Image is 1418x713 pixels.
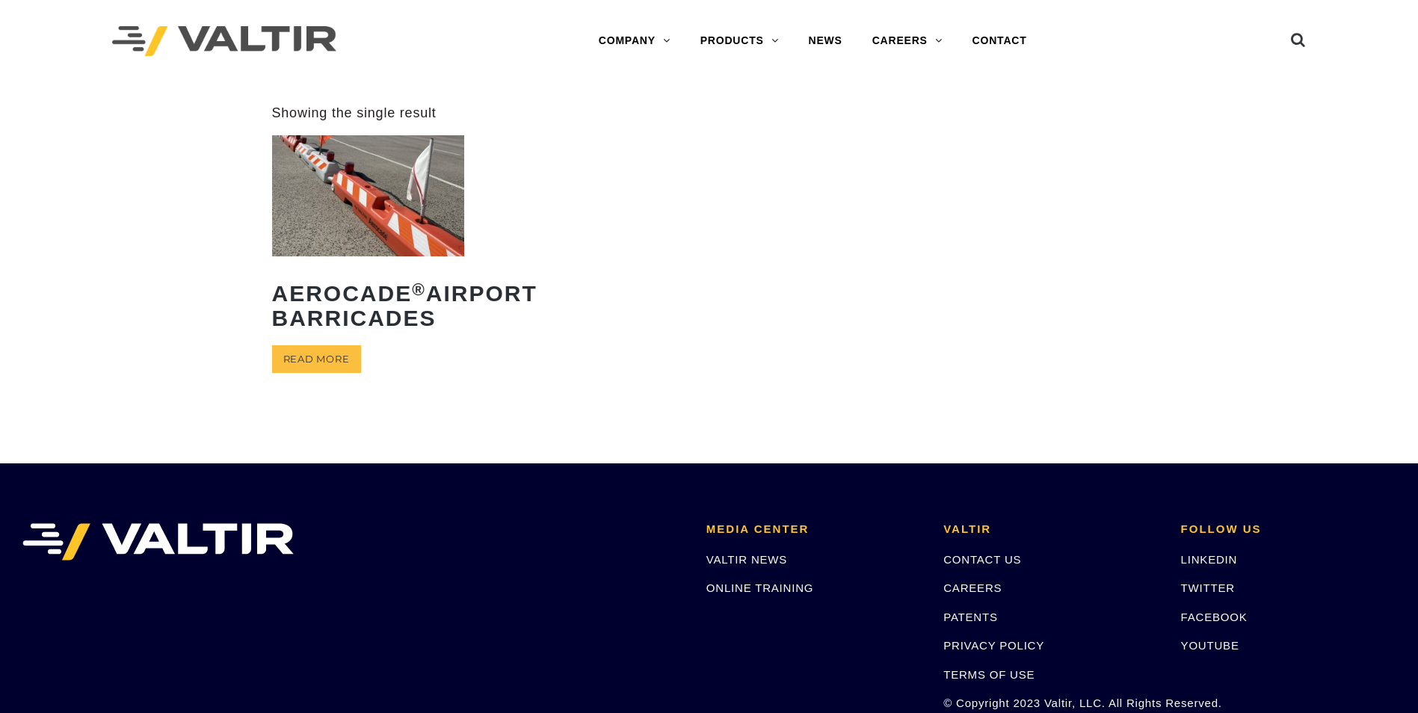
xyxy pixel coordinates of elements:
img: Valtir [112,26,336,57]
a: Aerocade®Airport Barricades [272,135,465,341]
h2: FOLLOW US [1181,523,1396,536]
a: CONTACT [958,26,1042,56]
p: © Copyright 2023 Valtir, LLC. All Rights Reserved. [943,694,1158,712]
a: PRIVACY POLICY [943,639,1044,652]
sup: ® [412,280,426,299]
a: Read more about “Aerocade® Airport Barricades” [272,345,361,373]
img: VALTIR [22,523,294,561]
a: CAREERS [943,581,1002,594]
a: TERMS OF USE [943,668,1035,681]
h2: VALTIR [943,523,1158,536]
p: Showing the single result [272,105,437,122]
a: FACEBOOK [1181,611,1248,623]
a: LINKEDIN [1181,553,1238,566]
a: VALTIR NEWS [706,553,787,566]
h2: Aerocade Airport Barricades [272,270,465,342]
h2: MEDIA CENTER [706,523,921,536]
a: ONLINE TRAINING [706,581,813,594]
a: PRODUCTS [685,26,794,56]
a: TWITTER [1181,581,1235,594]
a: CAREERS [857,26,958,56]
a: COMPANY [584,26,685,56]
a: PATENTS [943,611,998,623]
a: NEWS [794,26,857,56]
img: Valtir Rentals Airport Aerocade Bradley International Airport [272,135,465,256]
a: CONTACT US [943,553,1021,566]
a: YOUTUBE [1181,639,1239,652]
